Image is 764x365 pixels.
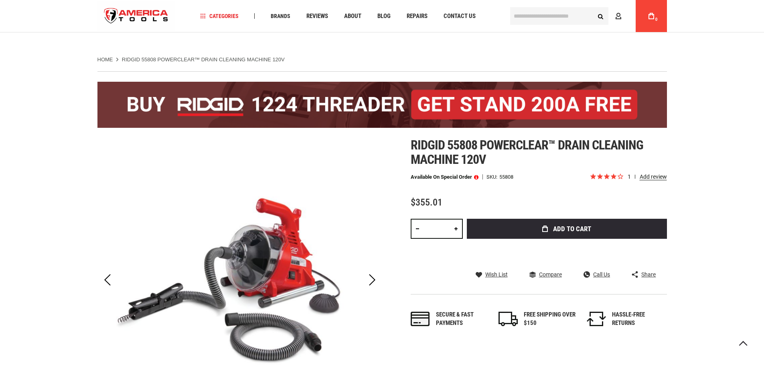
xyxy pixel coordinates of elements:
[486,174,499,179] strong: SKU
[340,11,365,22] a: About
[584,271,610,278] a: Call Us
[467,219,667,239] button: Add to Cart
[593,272,610,277] span: Call Us
[590,173,667,181] span: Rated 4.0 out of 5 stars 1 reviews
[628,173,667,180] span: 1 reviews
[197,11,242,22] a: Categories
[411,137,644,167] span: Ridgid 55808 powerclear™ drain cleaning machine 120v
[374,11,394,22] a: Blog
[485,272,508,277] span: Wish List
[377,13,391,19] span: Blog
[411,312,430,326] img: payments
[271,13,290,19] span: Brands
[200,13,239,19] span: Categories
[97,56,113,63] a: Home
[267,11,294,22] a: Brands
[612,311,664,328] div: HASSLE-FREE RETURNS
[306,13,328,19] span: Reviews
[97,1,175,31] a: store logo
[476,271,508,278] a: Wish List
[539,272,562,277] span: Compare
[407,13,428,19] span: Repairs
[553,226,591,232] span: Add to Cart
[403,11,431,22] a: Repairs
[587,312,606,326] img: returns
[440,11,479,22] a: Contact Us
[344,13,361,19] span: About
[411,174,478,180] p: Available on Special Order
[655,17,658,22] span: 0
[436,311,488,328] div: Secure & fast payments
[97,82,667,128] img: BOGO: Buy the RIDGID® 1224 Threader (26092), get the 92467 200A Stand FREE!
[444,13,476,19] span: Contact Us
[411,197,442,208] span: $355.01
[641,272,656,277] span: Share
[499,174,513,179] div: 55808
[499,312,518,326] img: shipping
[593,8,608,24] button: Search
[524,311,576,328] div: FREE SHIPPING OVER $150
[97,1,175,31] img: America Tools
[529,271,562,278] a: Compare
[122,56,285,63] strong: RIDGID 55808 POWERCLEAR™ DRAIN CLEANING MACHINE 120V
[303,11,332,22] a: Reviews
